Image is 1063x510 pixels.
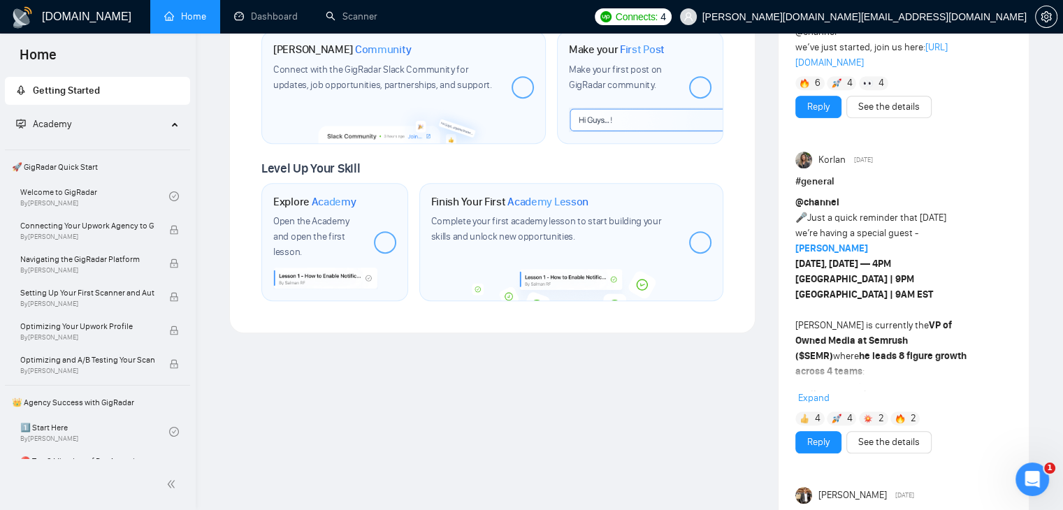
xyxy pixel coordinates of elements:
[169,427,179,437] span: check-circle
[431,215,662,242] span: Complete your first academy lesson to start building your skills and unlock new opportunities.
[818,152,845,168] span: Korlan
[273,215,349,258] span: Open the Academy and open the first lesson.
[795,350,967,377] strong: he leads 8 figure growth across 4 teams
[800,78,809,88] img: 🔥
[795,258,933,300] strong: [DATE], [DATE] — 4PM [GEOGRAPHIC_DATA] | 9PM [GEOGRAPHIC_DATA] | 9AM EST
[16,119,26,129] span: fund-projection-screen
[858,435,920,450] a: See the details
[832,78,841,88] img: 🚀
[273,43,412,57] h1: [PERSON_NAME]
[795,212,807,224] span: 🎤
[616,9,658,24] span: Connects:
[33,118,71,130] span: Academy
[807,435,830,450] a: Reply
[807,99,830,115] a: Reply
[169,326,179,335] span: lock
[11,6,34,29] img: logo
[20,181,169,212] a: Welcome to GigRadarBy[PERSON_NAME]
[5,77,190,105] li: Getting Started
[798,392,830,404] span: Expand
[261,161,360,176] span: Level Up Your Skill
[33,85,100,96] span: Getting Started
[273,64,492,91] span: Connect with the GigRadar Slack Community for updates, job opportunities, partnerships, and support.
[8,45,68,74] span: Home
[355,43,412,57] span: Community
[1036,11,1057,22] span: setting
[846,431,932,453] button: See the details
[20,300,154,308] span: By [PERSON_NAME]
[20,266,154,275] span: By [PERSON_NAME]
[569,43,665,57] h1: Make your
[795,152,812,168] img: Korlan
[795,487,812,504] img: Ankur Mittal
[169,292,179,302] span: lock
[20,333,154,342] span: By [PERSON_NAME]
[863,78,873,88] img: 👀
[910,411,916,425] span: 2
[431,195,588,209] h1: Finish Your First
[16,85,26,95] span: rocket
[234,10,298,22] a: dashboardDashboard
[895,414,905,423] img: 🔥
[795,196,839,208] span: @channel
[846,96,932,118] button: See the details
[832,414,841,423] img: 🚀
[20,367,154,375] span: By [PERSON_NAME]
[6,153,189,181] span: 🚀 GigRadar Quick Start
[815,411,820,425] span: 4
[20,416,169,447] a: 1️⃣ Start HereBy[PERSON_NAME]
[16,118,71,130] span: Academy
[507,195,588,209] span: Academy Lesson
[319,103,489,143] img: slackcommunity-bg.png
[1044,462,1055,474] span: 1
[878,411,884,425] span: 2
[20,319,154,333] span: Optimizing Your Upwork Profile
[818,488,886,503] span: [PERSON_NAME]
[795,174,1012,189] h1: # general
[1035,11,1057,22] a: setting
[169,258,179,268] span: lock
[846,76,852,90] span: 4
[6,388,189,416] span: 👑 Agency Success with GigRadar
[878,76,884,90] span: 4
[620,43,665,57] span: First Post
[795,431,841,453] button: Reply
[660,9,666,24] span: 4
[846,411,852,425] span: 4
[326,10,377,22] a: searchScanner
[169,359,179,369] span: lock
[312,195,356,209] span: Academy
[273,195,356,209] h1: Explore
[20,252,154,266] span: Navigating the GigRadar Platform
[1015,462,1049,496] iframe: Intercom live chat
[20,454,154,468] span: ⛔ Top 3 Mistakes of Pro Agencies
[465,269,677,300] img: academy-bg.png
[20,233,154,241] span: By [PERSON_NAME]
[795,242,868,254] a: [PERSON_NAME]
[863,414,873,423] img: 💥
[20,286,154,300] span: Setting Up Your First Scanner and Auto-Bidder
[795,319,952,362] strong: VP of Owned Media at Semrush ($SEMR)
[164,10,206,22] a: homeHome
[815,76,820,90] span: 6
[684,12,693,22] span: user
[854,154,873,166] span: [DATE]
[600,11,612,22] img: upwork-logo.png
[20,353,154,367] span: Optimizing and A/B Testing Your Scanner for Better Results
[569,64,662,91] span: Make your first post on GigRadar community.
[858,99,920,115] a: See the details
[795,96,841,118] button: Reply
[20,219,154,233] span: Connecting Your Upwork Agency to GigRadar
[895,489,914,502] span: [DATE]
[169,225,179,235] span: lock
[1035,6,1057,28] button: setting
[169,191,179,201] span: check-circle
[800,414,809,423] img: 👍
[795,195,969,502] div: Just a quick reminder that [DATE] we’re having a special guest - [PERSON_NAME] is currently the w...
[166,477,180,491] span: double-left
[795,24,969,71] div: we’ve just started, join us here:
